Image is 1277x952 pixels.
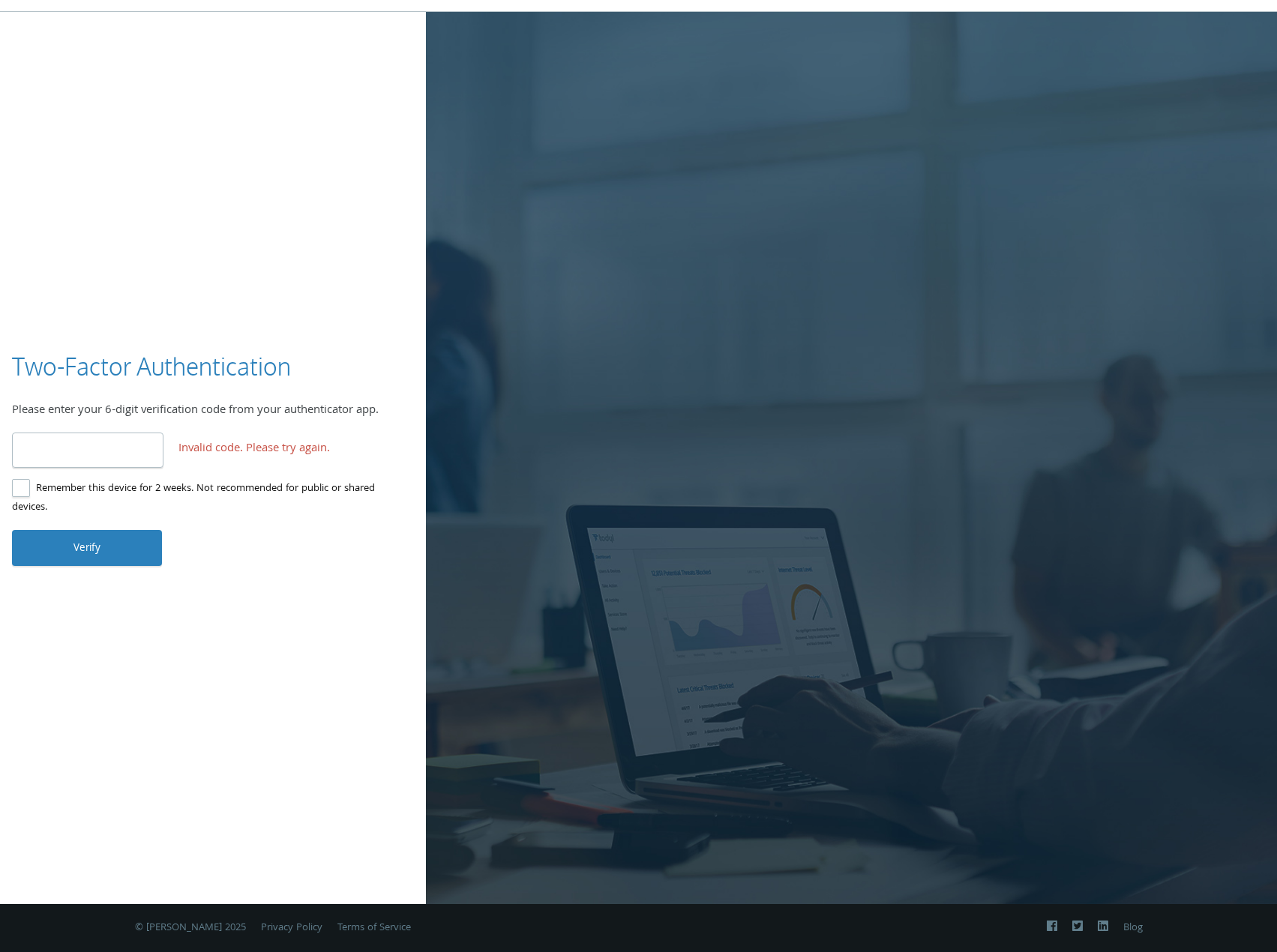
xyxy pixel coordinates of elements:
[12,350,291,384] h3: Two-Factor Authentication
[178,440,330,460] span: Invalid code. Please try again.
[261,920,322,936] a: Privacy Policy
[135,920,246,936] span: © [PERSON_NAME] 2025
[337,920,411,936] a: Terms of Service
[1123,920,1143,936] a: Blog
[12,530,162,566] button: Verify
[12,480,402,517] label: Remember this device for 2 weeks. Not recommended for public or shared devices.
[12,402,414,421] div: Please enter your 6-digit verification code from your authenticator app.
